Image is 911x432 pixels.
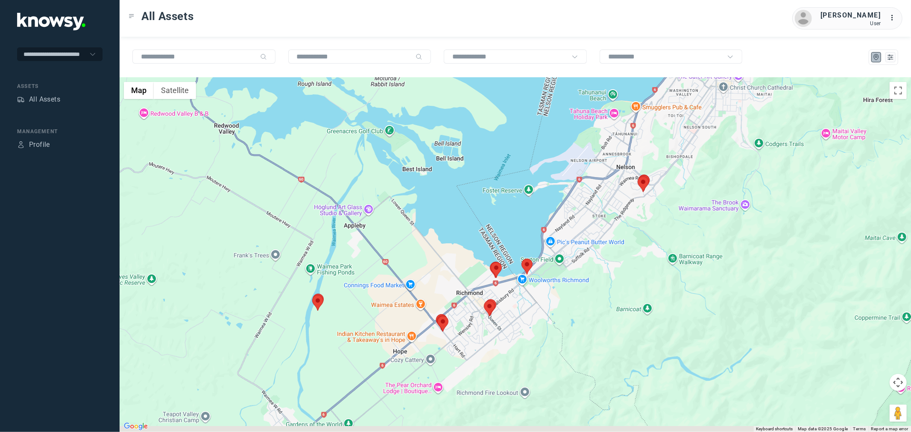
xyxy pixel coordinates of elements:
[29,140,50,150] div: Profile
[853,426,866,431] a: Terms
[873,53,880,61] div: Map
[17,128,103,135] div: Management
[756,426,793,432] button: Keyboard shortcuts
[17,96,25,103] div: Assets
[17,141,25,149] div: Profile
[890,13,900,24] div: :
[17,94,60,105] a: AssetsAll Assets
[890,405,907,422] button: Drag Pegman onto the map to open Street View
[17,140,50,150] a: ProfileProfile
[871,426,908,431] a: Report a map error
[17,13,85,30] img: Application Logo
[890,374,907,391] button: Map camera controls
[154,82,196,99] button: Show satellite imagery
[29,94,60,105] div: All Assets
[820,10,881,20] div: [PERSON_NAME]
[122,421,150,432] a: Open this area in Google Maps (opens a new window)
[17,82,103,90] div: Assets
[798,426,848,431] span: Map data ©2025 Google
[129,13,135,19] div: Toggle Menu
[795,10,812,27] img: avatar.png
[141,9,194,24] span: All Assets
[820,20,881,26] div: User
[890,15,899,21] tspan: ...
[122,421,150,432] img: Google
[890,13,900,23] div: :
[890,82,907,99] button: Toggle fullscreen view
[416,53,422,60] div: Search
[124,82,154,99] button: Show street map
[887,53,894,61] div: List
[260,53,267,60] div: Search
